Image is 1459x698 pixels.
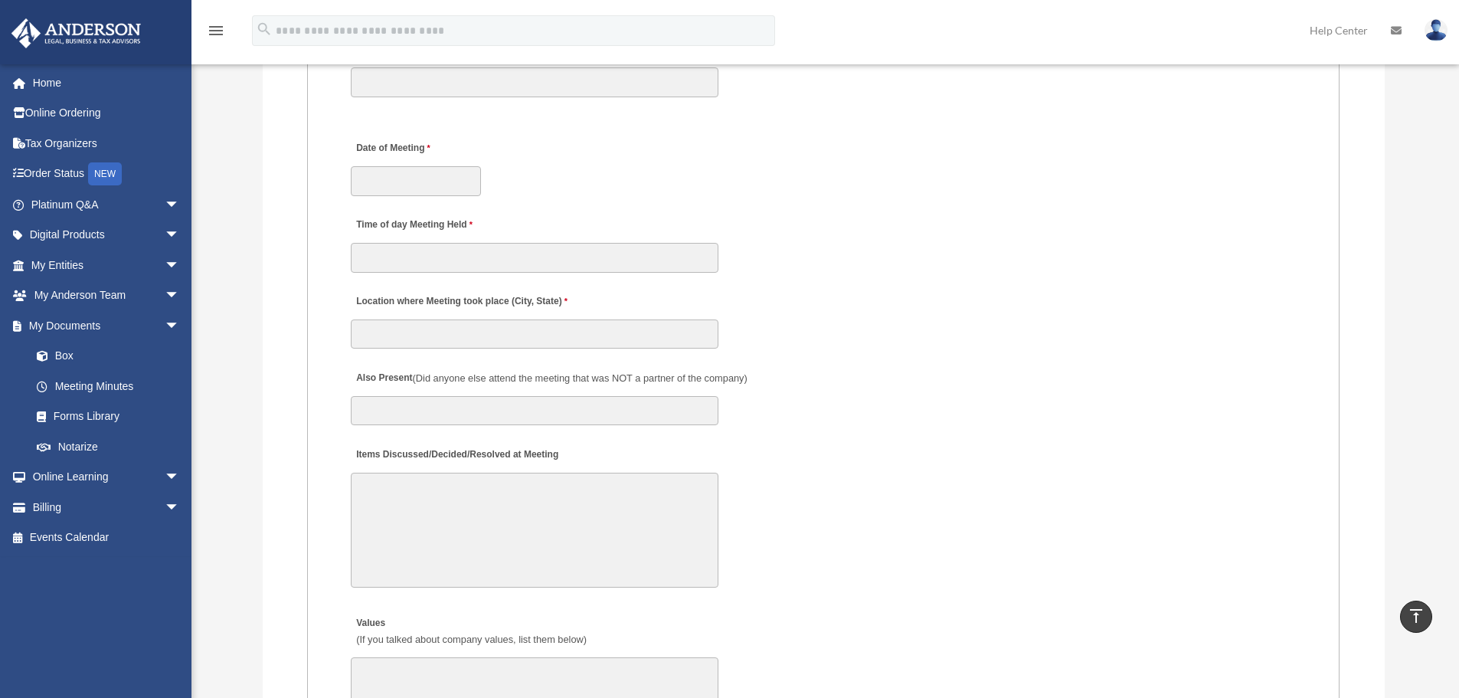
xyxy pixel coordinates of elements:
a: Order StatusNEW [11,159,203,190]
label: Date of Meeting [351,139,496,159]
span: arrow_drop_down [165,250,195,281]
a: Home [11,67,203,98]
a: vertical_align_top [1400,601,1432,633]
a: Billingarrow_drop_down [11,492,203,523]
a: menu [207,27,225,40]
img: User Pic [1425,19,1448,41]
span: arrow_drop_down [165,280,195,312]
a: Tax Organizers [11,128,203,159]
span: (Did anyone else attend the meeting that was NOT a partner of the company) [413,372,747,384]
a: Forms Library [21,401,203,432]
i: vertical_align_top [1407,607,1425,625]
span: arrow_drop_down [165,492,195,523]
a: Events Calendar [11,523,203,553]
a: Platinum Q&Aarrow_drop_down [11,189,203,220]
img: Anderson Advisors Platinum Portal [7,18,146,48]
a: Notarize [21,431,203,462]
label: Values [351,614,590,650]
a: Digital Productsarrow_drop_down [11,220,203,251]
a: Online Learningarrow_drop_down [11,462,203,493]
a: My Entitiesarrow_drop_down [11,250,203,280]
i: search [256,21,273,38]
span: arrow_drop_down [165,189,195,221]
label: Location where Meeting took place (City, State) [351,292,571,313]
i: menu [207,21,225,40]
label: Also Present [351,368,751,388]
div: NEW [88,162,122,185]
a: Meeting Minutes [21,371,195,401]
a: My Documentsarrow_drop_down [11,310,203,341]
a: Online Ordering [11,98,203,129]
span: arrow_drop_down [165,220,195,251]
span: arrow_drop_down [165,462,195,493]
a: Box [21,341,203,372]
span: (If you talked about company values, list them below) [356,634,587,645]
a: My Anderson Teamarrow_drop_down [11,280,203,311]
span: arrow_drop_down [165,310,195,342]
label: Items Discussed/Decided/Resolved at Meeting [351,444,562,465]
label: Time of day Meeting Held [351,215,496,236]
